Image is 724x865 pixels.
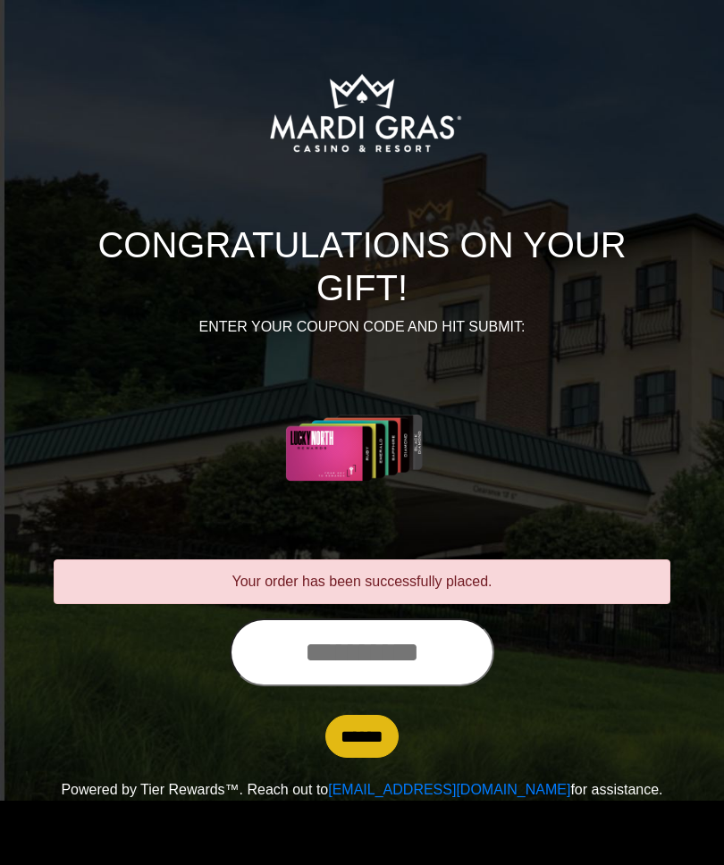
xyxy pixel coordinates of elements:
[54,316,670,338] p: ENTER YOUR COUPON CODE AND HIT SUBMIT:
[54,223,670,309] h1: CONGRATULATIONS ON YOUR GIFT!
[54,559,670,604] div: Your order has been successfully placed.
[203,23,521,202] img: Logo
[61,782,662,797] span: Powered by Tier Rewards™. Reach out to for assistance.
[328,782,570,797] a: [EMAIL_ADDRESS][DOMAIN_NAME]
[243,359,482,538] img: Center Image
